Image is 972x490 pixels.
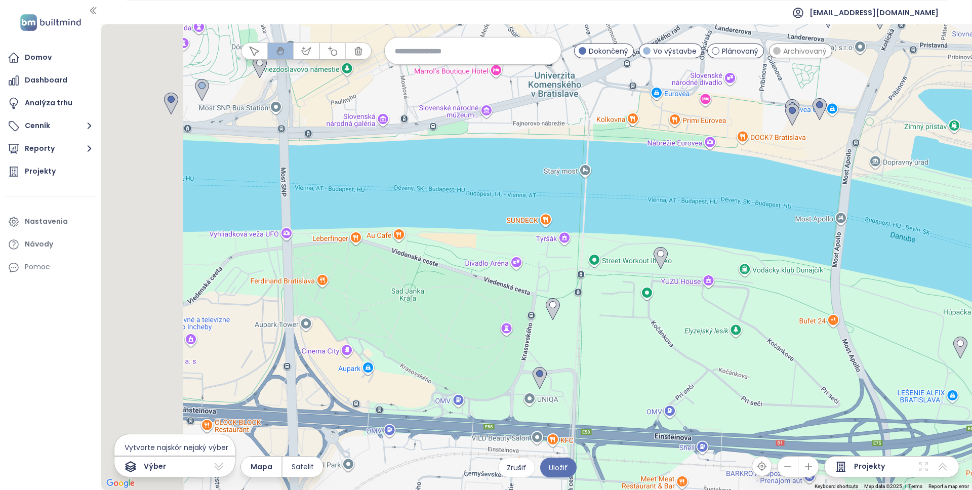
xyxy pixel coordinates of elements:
[5,70,96,91] a: Dashboard
[549,462,568,473] span: Uložiť
[25,165,56,178] div: Projekty
[5,212,96,232] a: Nastavenia
[864,483,902,489] span: Map data ©2025
[25,97,72,109] div: Analýza trhu
[653,46,697,57] span: Vo výstavbe
[104,477,137,490] a: Open this area in Google Maps (opens a new window)
[5,48,96,68] a: Domov
[5,161,96,182] a: Projekty
[282,457,323,477] button: Satelit
[17,12,84,33] img: logo
[25,238,53,251] div: Návody
[815,483,858,490] button: Keyboard shortcuts
[507,462,526,473] span: Zrušiť
[5,116,96,136] button: Cenník
[25,51,52,64] div: Domov
[722,46,758,57] span: Plánovaný
[104,477,137,490] img: Google
[25,215,68,228] div: Nastavenia
[5,257,96,277] div: Pomoc
[908,483,922,489] a: Terms (opens in new tab)
[144,461,166,473] span: Výber
[854,461,885,473] span: Projekty
[241,457,281,477] button: Mapa
[589,46,628,57] span: Dokončený
[809,1,939,25] span: [EMAIL_ADDRESS][DOMAIN_NAME]
[498,458,535,477] button: Zrušiť
[25,261,50,273] div: Pomoc
[251,461,272,472] span: Mapa
[928,483,969,489] a: Report a map error
[114,439,235,456] span: Vytvorte najskôr nejaký výber
[292,461,314,472] span: Satelit
[25,74,67,87] div: Dashboard
[5,234,96,255] a: Návody
[540,458,577,477] button: Uložiť
[5,139,96,159] button: Reporty
[5,93,96,113] a: Analýza trhu
[783,46,827,57] span: Archivovaný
